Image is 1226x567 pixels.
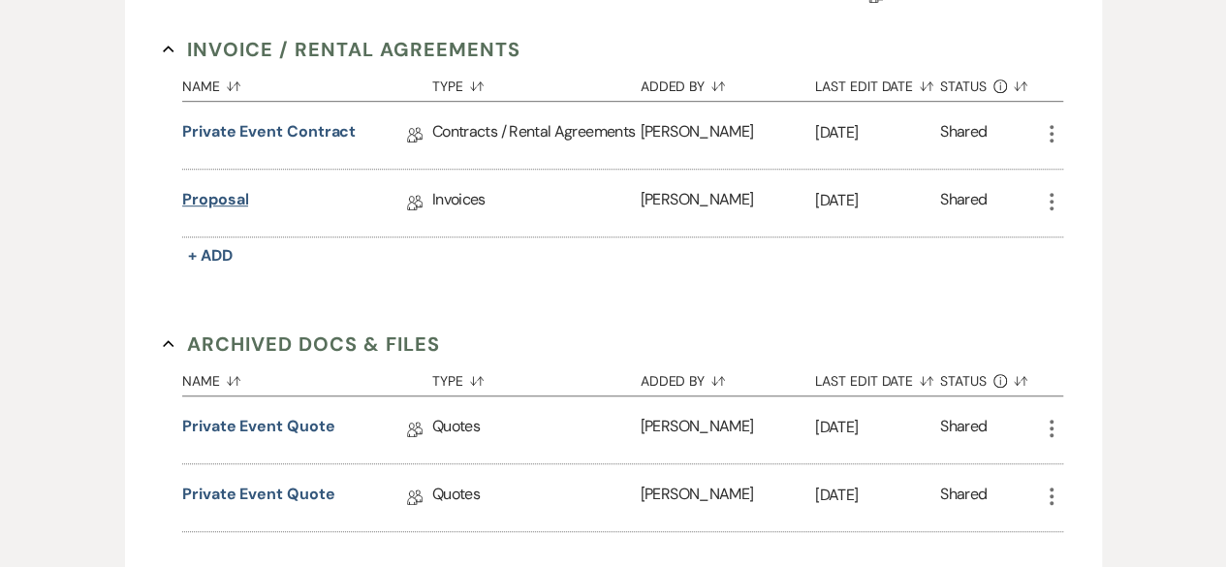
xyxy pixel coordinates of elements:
div: Quotes [432,464,641,531]
button: Name [182,359,432,395]
a: Private Event Contract [182,120,356,150]
button: Status [940,359,1040,395]
div: Shared [940,188,987,218]
button: Added By [641,359,815,395]
button: Archived Docs & Files [163,330,440,359]
button: Status [940,64,1040,101]
div: [PERSON_NAME] [641,102,815,169]
span: Status [940,374,987,388]
p: [DATE] [815,483,940,508]
div: [PERSON_NAME] [641,396,815,463]
p: [DATE] [815,415,940,440]
div: Shared [940,120,987,150]
button: Last Edit Date [815,64,940,101]
div: Shared [940,483,987,513]
span: Status [940,79,987,93]
div: Invoices [432,170,641,236]
button: Last Edit Date [815,359,940,395]
button: Name [182,64,432,101]
button: Type [432,359,641,395]
div: Quotes [432,396,641,463]
button: Invoice / Rental Agreements [163,35,520,64]
a: Private Event Quote [182,483,334,513]
p: [DATE] [815,120,940,145]
span: + Add [188,245,233,266]
p: [DATE] [815,188,940,213]
div: [PERSON_NAME] [641,464,815,531]
a: Private Event Quote [182,415,334,445]
button: Type [432,64,641,101]
div: [PERSON_NAME] [641,170,815,236]
a: Proposal [182,188,248,218]
button: Added By [641,64,815,101]
div: Shared [940,415,987,445]
div: Contracts / Rental Agreements [432,102,641,169]
button: + Add [182,242,238,269]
